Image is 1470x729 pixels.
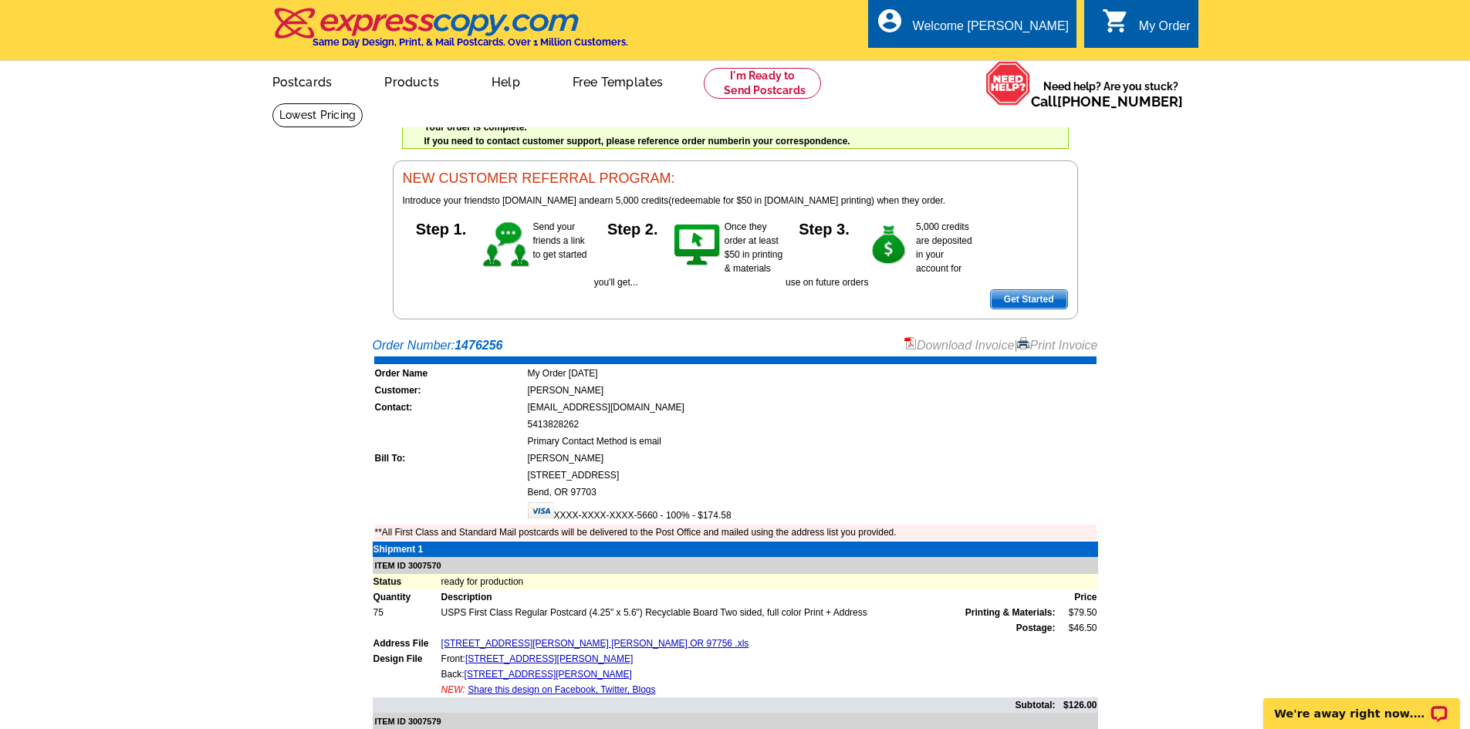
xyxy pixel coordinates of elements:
[1102,7,1130,35] i: shopping_cart
[365,150,380,151] img: u
[248,62,357,99] a: Postcards
[1139,19,1191,41] div: My Order
[904,336,1098,355] div: |
[373,336,1098,355] div: Order Number:
[527,501,1097,523] td: XXXX-XXXX-XXXX-5660 - 100% - $174.58
[527,434,1097,449] td: Primary Contact Method is email
[1057,93,1183,110] a: [PHONE_NUMBER]
[403,220,480,235] h5: Step 1.
[527,366,1097,381] td: My Order [DATE]
[313,36,628,48] h4: Same Day Design, Print, & Mail Postcards. Over 1 Million Customers.
[913,19,1069,41] div: Welcome [PERSON_NAME]
[876,7,904,35] i: account_circle
[904,337,917,349] img: small-pdf-icon.gif
[373,651,441,667] td: Design File
[786,220,863,235] h5: Step 3.
[1056,697,1098,713] td: $126.00
[441,667,1056,682] td: Back:
[548,62,688,99] a: Free Templates
[374,451,525,466] td: Bill To:
[441,605,1056,620] td: USPS First Class Regular Postcard (4.25" x 5.6") Recyclable Board Two sided, full color Print + A...
[1031,93,1183,110] span: Call
[594,195,668,206] span: earn 5,000 credits
[904,339,1014,352] a: Download Invoice
[527,417,1097,432] td: 5413828262
[441,684,465,695] span: NEW:
[991,290,1067,309] span: Get Started
[403,194,1068,208] p: to [DOMAIN_NAME] and (redeemable for $50 in [DOMAIN_NAME] printing) when they order.
[441,589,1056,605] td: Description
[1056,589,1098,605] td: Price
[455,339,502,352] strong: 1476256
[671,220,725,271] img: step-2.gif
[360,62,464,99] a: Products
[965,606,1056,619] span: Printing & Materials:
[374,383,525,398] td: Customer:
[374,525,1097,540] td: **All First Class and Standard Mail postcards will be delivered to the Post Office and mailed usi...
[863,220,916,271] img: step-3.gif
[527,451,1097,466] td: [PERSON_NAME]
[441,574,1098,589] td: ready for production
[373,574,441,589] td: Status
[1102,17,1191,36] a: shopping_cart My Order
[374,400,525,415] td: Contact:
[1056,605,1098,620] td: $79.50
[527,400,1097,415] td: [EMAIL_ADDRESS][DOMAIN_NAME]
[480,220,533,271] img: step-1.gif
[527,383,1097,398] td: [PERSON_NAME]
[373,589,441,605] td: Quantity
[373,542,441,557] td: Shipment 1
[1016,623,1056,633] strong: Postage:
[465,653,633,664] a: [STREET_ADDRESS][PERSON_NAME]
[465,669,632,680] a: [STREET_ADDRESS][PERSON_NAME]
[594,220,671,235] h5: Step 2.
[594,221,782,288] span: Once they order at least $50 in printing & materials you'll get...
[467,62,545,99] a: Help
[403,170,1068,187] h3: NEW CUSTOMER REFERRAL PROGRAM:
[373,605,441,620] td: 75
[533,221,587,260] span: Send your friends a link to get started
[527,467,1097,483] td: [STREET_ADDRESS]
[990,289,1068,309] a: Get Started
[528,502,554,518] img: visa.gif
[527,484,1097,500] td: Bend, OR 97703
[441,651,1056,667] td: Front:
[441,638,749,649] a: [STREET_ADDRESS][PERSON_NAME] [PERSON_NAME] OR 97756 .xls
[985,61,1031,106] img: help
[1253,680,1470,729] iframe: LiveChat chat widget
[373,557,1098,575] td: ITEM ID 3007570
[468,684,655,695] a: Share this design on Facebook, Twitter, Blogs
[786,221,972,288] span: 5,000 credits are deposited in your account for use on future orders
[373,697,1056,713] td: Subtotal:
[1056,620,1098,636] td: $46.50
[374,366,525,381] td: Order Name
[1017,337,1029,349] img: small-print-icon.gif
[1017,339,1097,352] a: Print Invoice
[373,636,441,651] td: Address File
[272,19,628,48] a: Same Day Design, Print, & Mail Postcards. Over 1 Million Customers.
[403,195,492,206] span: Introduce your friends
[1031,79,1191,110] span: Need help? Are you stuck?
[424,122,527,133] strong: Your order is complete.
